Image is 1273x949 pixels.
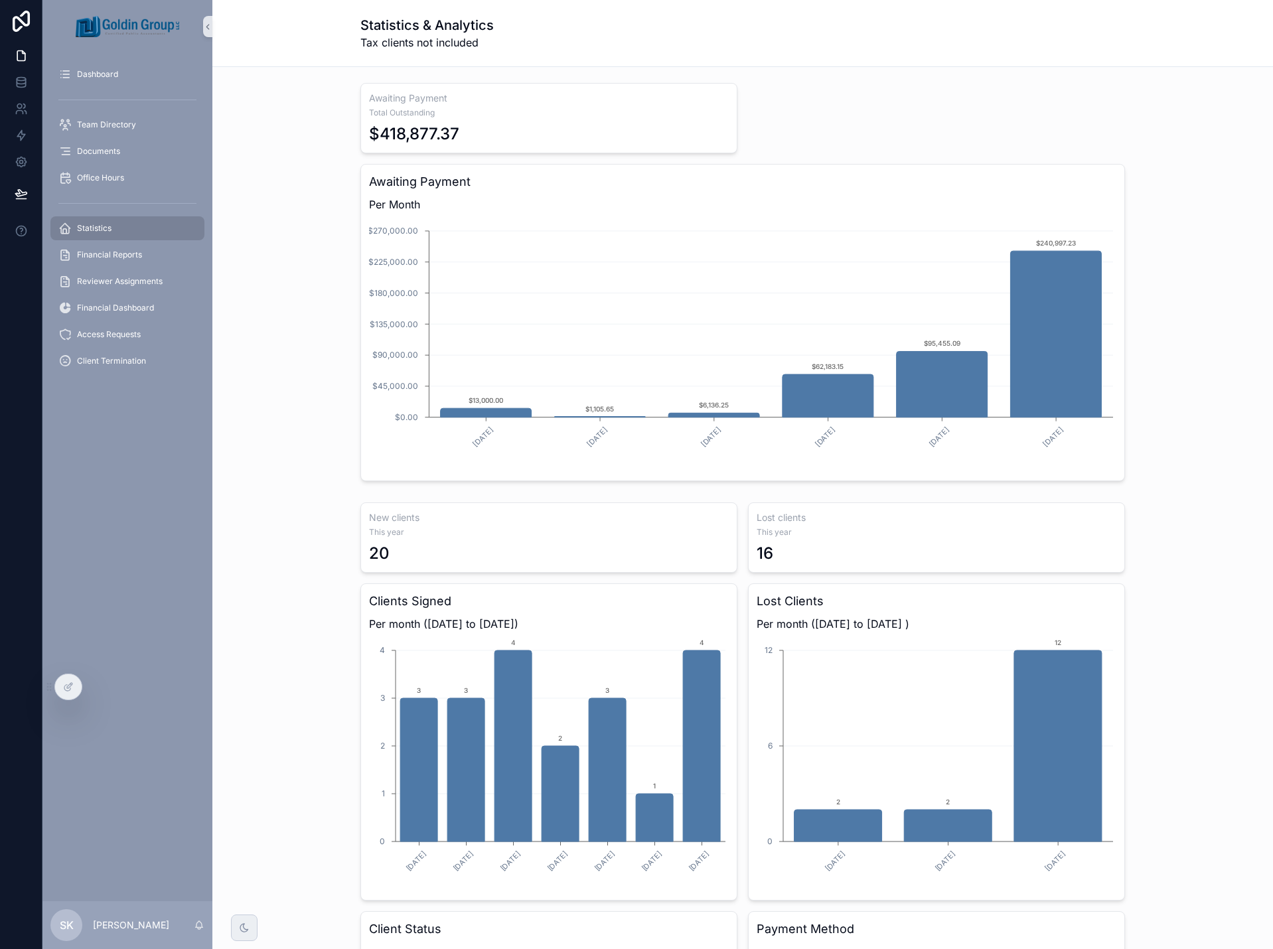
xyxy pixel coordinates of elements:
[360,35,494,50] span: Tax clients not included
[417,686,421,694] text: 3
[77,173,124,183] span: Office Hours
[50,349,204,373] a: Client Termination
[700,638,704,646] text: 4
[50,62,204,86] a: Dashboard
[558,734,562,742] text: 2
[77,223,112,234] span: Statistics
[50,243,204,267] a: Financial Reports
[369,123,459,145] div: $418,877.37
[380,836,385,846] tspan: 0
[369,637,729,892] div: chart
[585,425,609,449] text: [DATE]
[369,543,390,564] div: 20
[77,329,141,340] span: Access Requests
[369,173,1116,191] h3: Awaiting Payment
[469,396,503,404] text: $13,000.00
[757,543,773,564] div: 16
[757,616,1116,632] span: Per month ([DATE] to [DATE] )
[368,257,418,267] tspan: $225,000.00
[464,686,468,694] text: 3
[823,849,847,873] text: [DATE]
[767,836,773,846] tspan: 0
[471,425,495,449] text: [DATE]
[380,645,385,655] tspan: 4
[77,303,154,313] span: Financial Dashboard
[1036,239,1076,247] text: $240,997.23
[370,319,418,329] tspan: $135,000.00
[757,637,1116,892] div: chart
[813,425,837,449] text: [DATE]
[50,323,204,346] a: Access Requests
[369,616,729,632] span: Per month ([DATE] to [DATE])
[372,381,418,391] tspan: $45,000.00
[511,638,516,646] text: 4
[687,849,711,873] text: [DATE]
[765,645,773,655] tspan: 12
[1055,638,1061,646] text: 12
[360,16,494,35] h1: Statistics & Analytics
[77,276,163,287] span: Reviewer Assignments
[369,920,729,938] h3: Client Status
[369,108,729,118] span: Total Outstanding
[1041,425,1065,449] text: [DATE]
[50,216,204,240] a: Statistics
[369,218,1116,473] div: chart
[451,849,475,873] text: [DATE]
[77,250,142,260] span: Financial Reports
[60,917,74,933] span: SK
[699,425,723,449] text: [DATE]
[924,339,960,347] text: $95,455.09
[369,511,729,524] h3: New clients
[946,798,950,806] text: 2
[933,849,957,873] text: [DATE]
[768,741,773,751] tspan: 6
[369,527,729,538] span: This year
[653,782,656,790] text: 1
[404,849,428,873] text: [DATE]
[382,788,385,798] tspan: 1
[585,405,614,413] text: $1,105.65
[77,69,118,80] span: Dashboard
[1043,849,1067,873] text: [DATE]
[380,741,385,751] tspan: 2
[77,356,146,366] span: Client Termination
[50,296,204,320] a: Financial Dashboard
[50,139,204,163] a: Documents
[757,511,1116,524] h3: Lost clients
[699,401,729,409] text: $6,136.25
[76,16,179,37] img: App logo
[380,693,385,703] tspan: 3
[927,425,951,449] text: [DATE]
[50,113,204,137] a: Team Directory
[50,269,204,293] a: Reviewer Assignments
[593,849,617,873] text: [DATE]
[757,920,1116,938] h3: Payment Method
[77,146,120,157] span: Documents
[640,849,664,873] text: [DATE]
[498,849,522,873] text: [DATE]
[93,918,169,932] p: [PERSON_NAME]
[757,527,1116,538] span: This year
[50,166,204,190] a: Office Hours
[757,592,1116,611] h3: Lost Clients
[369,196,1116,212] span: Per Month
[372,350,418,360] tspan: $90,000.00
[812,362,844,370] text: $62,183.15
[368,226,418,236] tspan: $270,000.00
[369,288,418,298] tspan: $180,000.00
[395,412,418,422] tspan: $0.00
[546,849,569,873] text: [DATE]
[369,92,729,105] h3: Awaiting Payment
[605,686,609,694] text: 3
[42,53,212,390] div: scrollable content
[369,592,729,611] h3: Clients Signed
[836,798,840,806] text: 2
[77,119,136,130] span: Team Directory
